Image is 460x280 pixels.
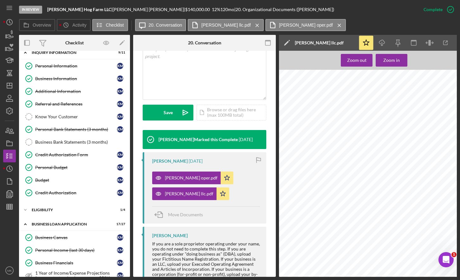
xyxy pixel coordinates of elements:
[32,51,109,55] div: INQUIRY INFORMATION
[22,60,127,72] a: Personal InformationKM
[47,7,111,12] b: [PERSON_NAME] Hog Farm LLC
[185,7,212,12] div: $140,000.00
[117,164,123,171] div: K M
[117,190,123,196] div: K M
[35,63,117,68] div: Personal Information
[117,75,123,82] div: K M
[35,76,117,81] div: Business Information
[265,19,346,31] button: [PERSON_NAME] oper.pdf
[72,23,86,28] label: Activity
[234,7,334,12] div: | 20. Organizational Documents ([PERSON_NAME])
[188,40,221,45] div: 20. Conversation
[35,165,117,170] div: Personal Budget
[22,186,127,199] a: Credit AuthorizationKM
[114,51,125,55] div: 9 / 11
[295,40,344,45] div: [PERSON_NAME] llc.pdf
[424,3,443,16] div: Complete
[341,54,373,67] button: Zoom out
[117,126,123,133] div: K M
[152,187,229,200] button: [PERSON_NAME] llc.pdf
[376,54,407,67] button: Zoom in
[7,269,12,272] text: MK
[35,248,117,253] div: Personal Income (last 30 days)
[152,207,209,223] button: Move Documents
[152,233,188,238] div: [PERSON_NAME]
[19,6,42,14] div: In Review
[152,159,188,164] div: [PERSON_NAME]
[117,272,123,279] div: K M
[159,137,238,142] div: [PERSON_NAME] Marked this Complete
[114,222,125,226] div: 17 / 27
[164,105,173,120] div: Save
[33,23,51,28] label: Overview
[239,137,253,142] time: 2025-08-06 17:02
[22,174,127,186] a: BudgetKM
[22,98,127,110] a: Referral and ReferencesKM
[117,114,123,120] div: K M
[417,3,457,16] button: Complete
[143,105,193,120] button: Save
[117,63,123,69] div: K M
[22,72,127,85] a: Business InformationKM
[35,260,117,265] div: Business Financials
[188,19,264,31] button: [PERSON_NAME] llc.pdf
[347,54,366,67] div: Zoom out
[117,247,123,253] div: K M
[47,7,113,12] div: |
[438,252,454,267] iframe: Intercom live chat
[32,222,109,226] div: BUSINESS LOAN APPLICATION
[117,260,123,266] div: K M
[22,123,127,136] a: Personal Bank Statements (3 months)KM
[279,23,333,28] label: [PERSON_NAME] oper.pdf
[22,136,127,148] a: Business Bank Statements (3 months)
[117,234,123,241] div: K M
[35,140,126,145] div: Business Bank Statements (3 months)
[135,19,186,31] button: 20. Conversation
[35,114,117,119] div: Know Your Customer
[35,89,117,94] div: Additional Information
[451,252,457,257] span: 1
[220,7,234,12] div: 120 mo
[22,148,127,161] a: Credit Authorization FormKM
[35,101,117,107] div: Referral and References
[165,175,217,180] div: [PERSON_NAME] oper.pdf
[22,244,127,257] a: Personal Income (last 30 days)KM
[117,88,123,94] div: K M
[149,23,182,28] label: 20. Conversation
[113,7,185,12] div: [PERSON_NAME] [PERSON_NAME] |
[22,85,127,98] a: Additional InformationKM
[22,161,127,174] a: Personal BudgetKM
[35,235,117,240] div: Business Canvas
[106,23,124,28] label: Checklist
[35,178,117,183] div: Budget
[168,212,203,217] span: Move Documents
[117,152,123,158] div: K M
[35,190,117,195] div: Credit Authorization
[35,152,117,157] div: Credit Authorization Form
[383,54,400,67] div: Zoom in
[117,177,123,183] div: K M
[22,110,127,123] a: Know Your CustomerKM
[35,127,117,132] div: Personal Bank Statements (3 months)
[22,231,127,244] a: Business CanvasKM
[19,19,55,31] button: Overview
[32,208,109,212] div: ELIGIBILITY
[22,257,127,269] a: Business FinancialsKM
[201,23,251,28] label: [PERSON_NAME] llc.pdf
[117,101,123,107] div: K M
[65,40,84,45] div: Checklist
[165,191,213,196] div: [PERSON_NAME] llc.pdf
[57,19,90,31] button: Activity
[212,7,220,12] div: 12 %
[114,208,125,212] div: 1 / 4
[189,159,203,164] time: 2025-08-06 17:02
[152,172,233,184] button: [PERSON_NAME] oper.pdf
[92,19,128,31] button: Checklist
[3,264,16,277] button: MK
